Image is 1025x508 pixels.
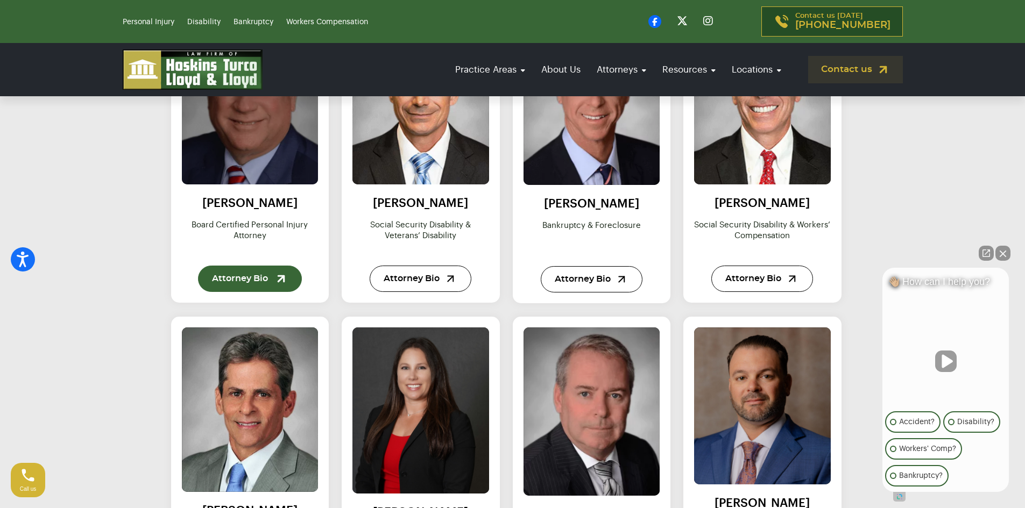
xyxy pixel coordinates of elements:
[882,276,1009,293] div: 👋🏼 How can I help you?
[544,198,639,210] a: [PERSON_NAME]
[286,18,368,26] a: Workers Compensation
[591,54,652,85] a: Attorneys
[795,20,890,31] span: [PHONE_NUMBER]
[373,197,468,209] a: [PERSON_NAME]
[694,327,831,484] img: Attorney Josh Heller, personal injury lawyer with the law firm of Hoskins, Turco, Lloyd & Lloyd
[694,18,831,184] img: ian_lloyd
[175,10,325,193] img: Steve Hoskins
[711,266,813,292] a: Attorney Bio
[198,266,302,292] a: Attorney Bio
[20,486,37,492] span: Call us
[234,18,273,26] a: Bankruptcy
[893,492,906,502] a: Open intaker chat
[957,416,994,428] p: Disability?
[182,18,319,184] a: Steve Hoskins
[524,18,660,185] img: Colin Lloyd
[352,18,489,184] img: louis_turco
[541,266,642,292] a: Attorney Bio
[657,54,721,85] a: Resources
[202,197,298,209] a: [PERSON_NAME]
[979,246,994,261] a: Open direct chat
[715,197,810,209] a: [PERSON_NAME]
[899,416,935,428] p: Accident?
[995,246,1010,261] button: Close Intaker Chat Widget
[536,54,586,85] a: About Us
[182,327,319,492] img: ronald_fanaro
[352,220,489,252] p: social security disability & veterans’ disability
[761,6,903,37] a: Contact us [DATE][PHONE_NUMBER]
[694,220,831,252] p: Social security disability & workers’ compensation
[450,54,531,85] a: Practice Areas
[524,327,660,496] img: Kiernan P. Moylan
[123,18,174,26] a: Personal Injury
[899,469,943,482] p: Bankruptcy?
[187,18,221,26] a: Disability
[182,220,319,252] p: Board Certified Personal Injury Attorney
[726,54,787,85] a: Locations
[899,442,956,455] p: Workers' Comp?
[524,220,660,253] p: Bankruptcy & foreclosure
[935,350,957,372] button: Unmute video
[123,49,263,90] img: logo
[795,12,890,31] p: Contact us [DATE]
[370,266,471,292] a: Attorney Bio
[808,56,903,83] a: Contact us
